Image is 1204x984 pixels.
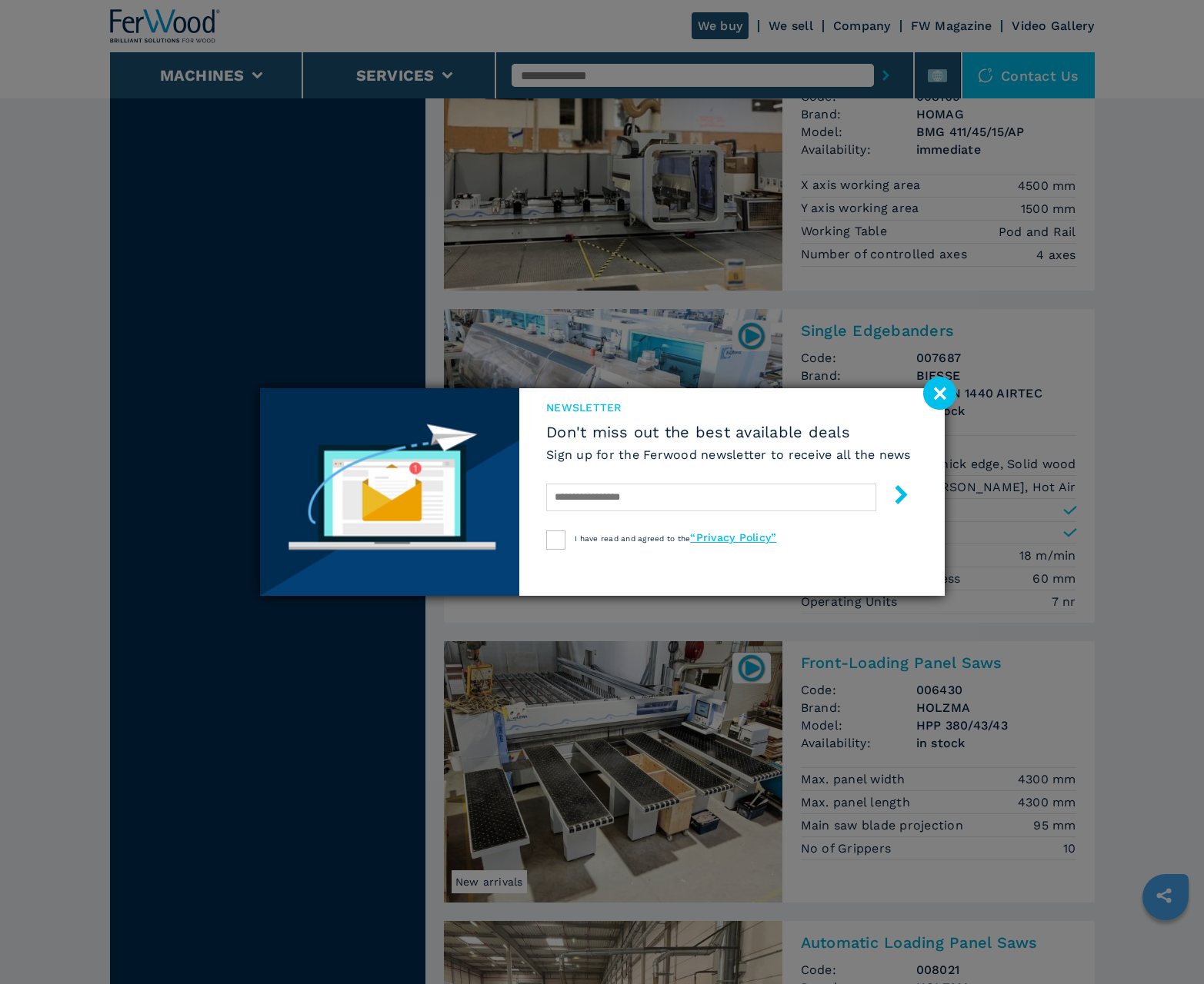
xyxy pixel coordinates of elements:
span: Don't miss out the best available deals [546,423,911,441]
a: “Privacy Policy” [690,531,776,544]
img: Newsletter image [260,388,520,596]
button: submit-button [876,479,911,515]
span: newsletter [546,400,911,415]
h6: Sign up for the Ferwood newsletter to receive all the news [546,446,911,464]
span: I have read and agreed to the [575,534,776,543]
